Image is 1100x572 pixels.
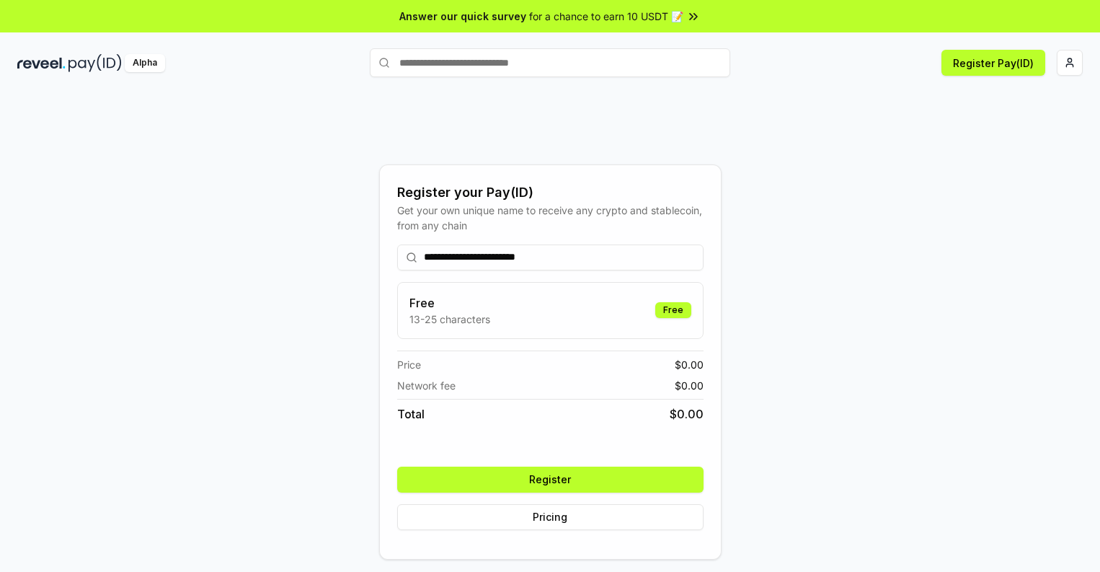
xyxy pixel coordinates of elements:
[941,50,1045,76] button: Register Pay(ID)
[397,405,425,423] span: Total
[675,357,704,372] span: $ 0.00
[125,54,165,72] div: Alpha
[529,9,683,24] span: for a chance to earn 10 USDT 📝
[68,54,122,72] img: pay_id
[399,9,526,24] span: Answer our quick survey
[397,203,704,233] div: Get your own unique name to receive any crypto and stablecoin, from any chain
[409,294,490,312] h3: Free
[397,378,456,393] span: Network fee
[655,302,691,318] div: Free
[670,405,704,423] span: $ 0.00
[397,182,704,203] div: Register your Pay(ID)
[675,378,704,393] span: $ 0.00
[409,312,490,327] p: 13-25 characters
[397,467,704,493] button: Register
[397,357,421,372] span: Price
[17,54,66,72] img: reveel_dark
[397,504,704,530] button: Pricing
